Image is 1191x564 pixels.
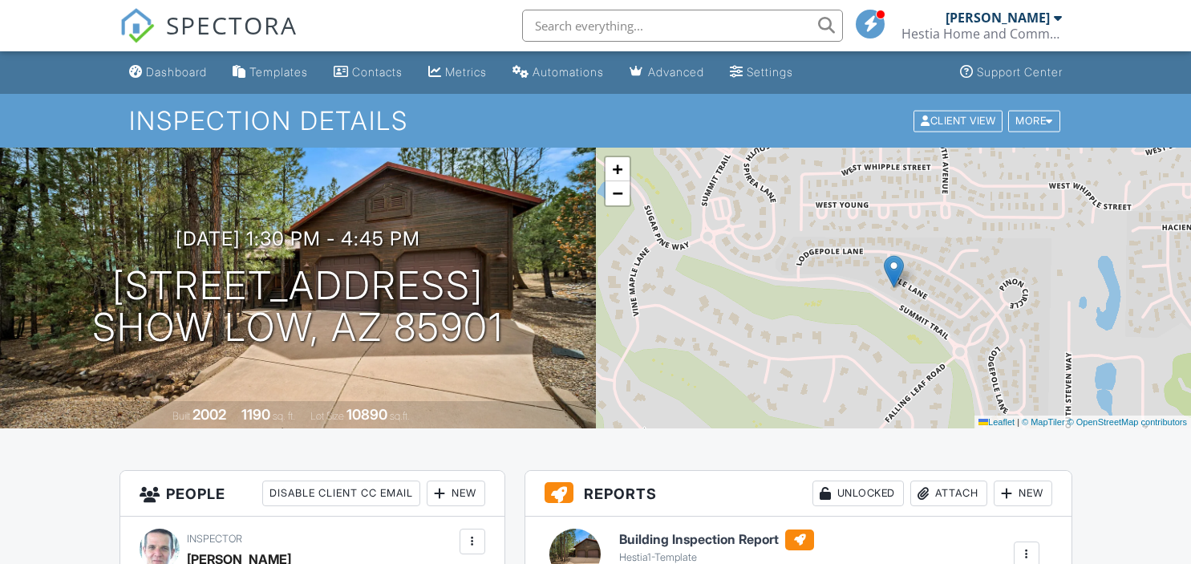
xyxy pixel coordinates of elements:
span: − [612,183,622,203]
div: Advanced [648,65,704,79]
a: Templates [226,58,314,87]
div: Support Center [977,65,1063,79]
div: 10890 [346,406,387,423]
span: Lot Size [310,410,344,422]
a: SPECTORA [120,22,298,55]
a: Support Center [954,58,1069,87]
div: Unlocked [812,481,904,506]
a: Dashboard [123,58,213,87]
span: sq. ft. [273,410,295,422]
h6: Building Inspection Report [619,530,814,550]
a: © OpenStreetMap contributors [1067,417,1187,427]
div: Settings [747,65,793,79]
div: Automations [533,65,604,79]
span: | [1017,417,1019,427]
h3: Reports [525,471,1071,517]
div: Metrics [445,65,487,79]
div: [PERSON_NAME] [946,10,1050,26]
a: Advanced [623,58,711,87]
div: Templates [249,65,308,79]
span: + [612,159,622,179]
h1: Inspection Details [129,107,1061,135]
div: Hestia Home and Commercial Inspections [901,26,1062,42]
div: New [994,481,1052,506]
h3: [DATE] 1:30 pm - 4:45 pm [176,228,420,250]
img: The Best Home Inspection Software - Spectora [120,8,155,43]
a: Leaflet [978,417,1015,427]
div: Contacts [352,65,403,79]
div: New [427,481,485,506]
span: sq.ft. [390,410,410,422]
a: Zoom out [606,181,630,205]
div: 2002 [192,406,226,423]
img: Marker [884,255,904,288]
a: Automations (Basic) [506,58,610,87]
span: Inspector [187,533,242,545]
div: 1190 [241,406,270,423]
div: Dashboard [146,65,207,79]
div: Attach [910,481,987,506]
a: Client View [912,114,1007,126]
iframe: Intercom live chat [1136,509,1175,548]
div: Hestia1-Template [619,551,814,564]
h1: [STREET_ADDRESS] Show Low, AZ 85901 [92,265,504,350]
div: Client View [914,110,1003,132]
a: Metrics [422,58,493,87]
a: Settings [723,58,800,87]
div: Disable Client CC Email [262,481,420,506]
span: Built [172,410,190,422]
a: Contacts [327,58,409,87]
span: SPECTORA [166,8,298,42]
a: © MapTiler [1022,417,1065,427]
a: Zoom in [606,157,630,181]
div: More [1008,110,1060,132]
input: Search everything... [522,10,843,42]
h3: People [120,471,504,517]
